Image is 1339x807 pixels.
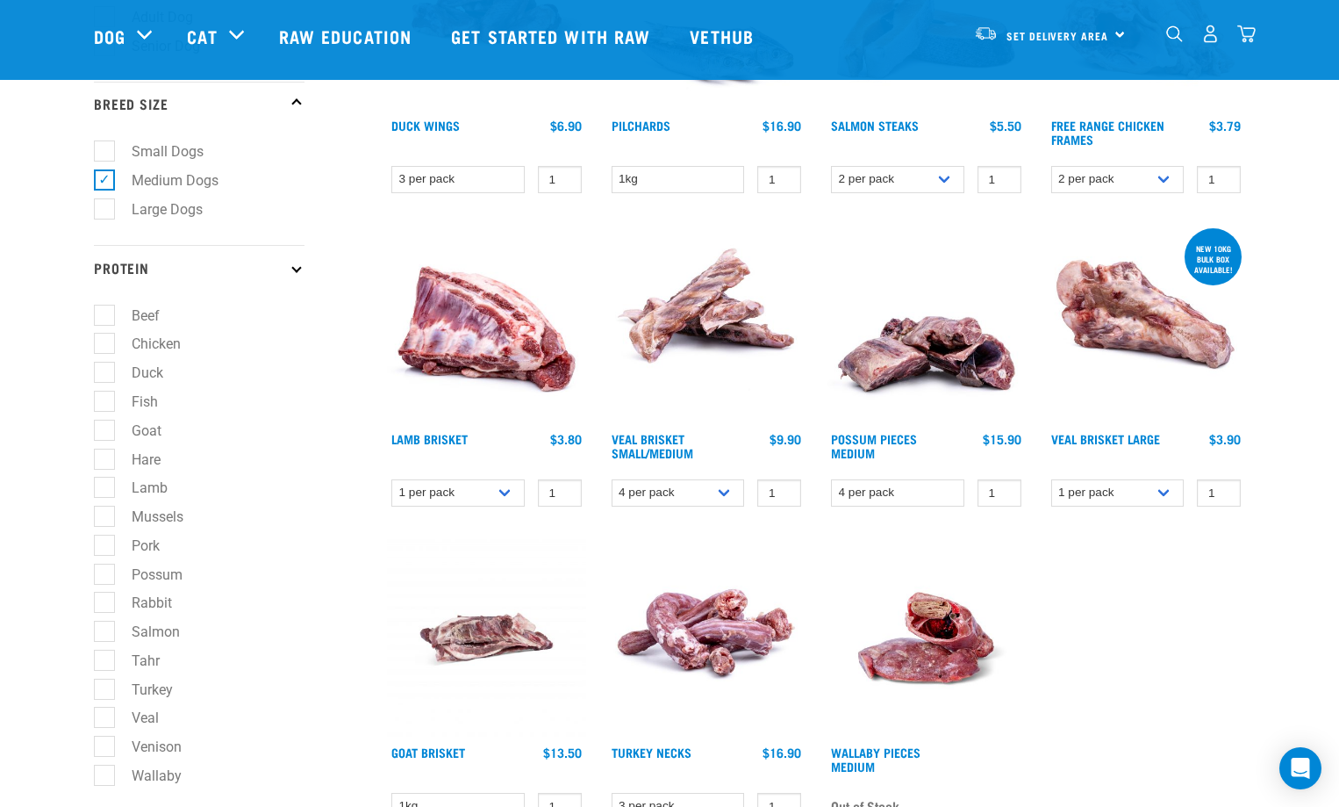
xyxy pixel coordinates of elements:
a: Get started with Raw [433,1,672,71]
a: Vethub [672,1,776,71]
label: Mussels [104,506,190,528]
label: Veal [104,707,166,729]
a: Goat Brisket [391,749,465,755]
a: Veal Brisket Large [1051,436,1160,442]
input: 1 [977,479,1021,507]
a: Possum Pieces Medium [831,436,917,456]
label: Rabbit [104,592,179,614]
label: Goat [104,420,168,442]
input: 1 [1197,479,1241,507]
div: $5.50 [990,119,1021,133]
label: Lamb [104,477,175,499]
div: $3.79 [1209,119,1241,133]
a: Raw Education [261,1,433,71]
a: Turkey Necks [612,749,691,755]
div: $6.90 [550,119,582,133]
label: Duck [104,362,170,384]
div: new 10kg bulk box available! [1185,235,1242,283]
img: Raw Essentials Wallaby Pieces Raw Meaty Bones For Dogs [827,538,1026,738]
a: Cat [187,23,217,49]
label: Pork [104,535,167,557]
a: Duck Wings [391,122,460,128]
input: 1 [1197,166,1241,193]
label: Fish [104,391,165,413]
a: Dog [94,23,125,49]
p: Breed Size [94,82,304,126]
label: Wallaby [104,765,189,787]
input: 1 [757,166,801,193]
a: Lamb Brisket [391,436,468,442]
a: Veal Brisket Small/Medium [612,436,693,456]
div: Open Intercom Messenger [1279,747,1321,789]
img: home-icon@2x.png [1237,25,1256,43]
a: Pilchards [612,122,670,128]
label: Chicken [104,333,188,355]
label: Salmon [104,621,187,643]
img: van-moving.png [974,25,998,41]
img: Goat Brisket [387,538,586,738]
div: $9.90 [770,432,801,446]
img: 1207 Veal Brisket 4pp 01 [607,225,806,424]
input: 1 [538,479,582,507]
img: 1259 Turkey Necks 01 [607,538,806,738]
input: 1 [538,166,582,193]
img: 1203 Possum Pieces Medium 01 [827,225,1026,424]
img: home-icon-1@2x.png [1166,25,1183,42]
label: Possum [104,564,190,586]
label: Tahr [104,650,167,672]
div: $15.90 [983,432,1021,446]
label: Hare [104,449,168,471]
a: Wallaby Pieces Medium [831,749,920,769]
p: Protein [94,245,304,289]
label: Medium Dogs [104,169,226,191]
a: Free Range Chicken Frames [1051,122,1164,142]
a: Salmon Steaks [831,122,919,128]
img: 1240 Lamb Brisket Pieces 01 [387,225,586,424]
div: $16.90 [763,119,801,133]
div: $3.80 [550,432,582,446]
label: Beef [104,305,167,327]
label: Large Dogs [104,198,210,220]
input: 1 [757,479,801,507]
div: $3.90 [1209,432,1241,446]
label: Venison [104,736,189,758]
label: Turkey [104,679,180,701]
span: Set Delivery Area [1006,32,1108,39]
div: $16.90 [763,746,801,760]
input: 1 [977,166,1021,193]
img: 1205 Veal Brisket 1pp 01 [1047,225,1246,424]
img: user.png [1201,25,1220,43]
div: $13.50 [543,746,582,760]
label: Small Dogs [104,141,211,162]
